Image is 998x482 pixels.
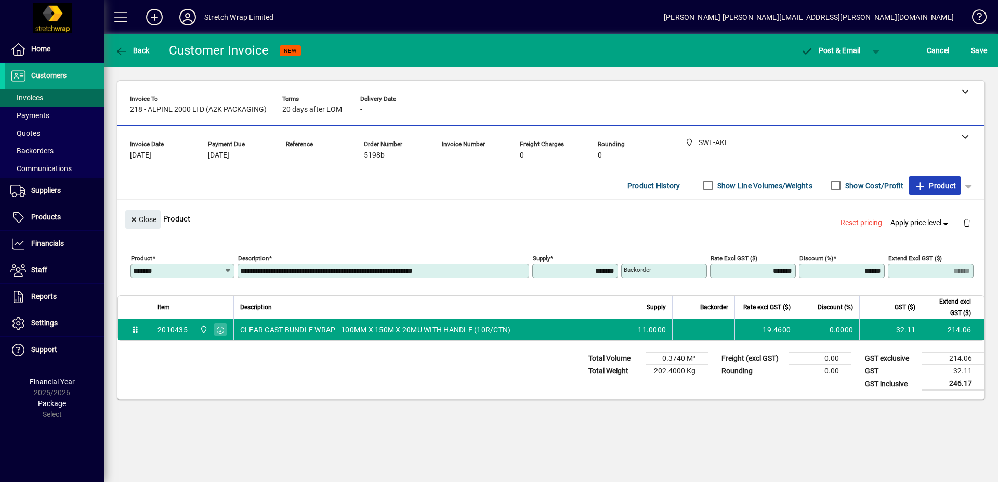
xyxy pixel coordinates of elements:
button: Delete [954,210,979,235]
button: Profile [171,8,204,27]
button: Back [112,41,152,60]
div: Product [117,200,984,238]
span: Customers [31,71,67,80]
a: Staff [5,257,104,283]
span: Product [914,177,956,194]
span: NEW [284,47,297,54]
span: - [360,106,362,114]
div: Stretch Wrap Limited [204,9,274,25]
div: 2010435 [157,324,188,335]
span: Quotes [10,129,40,137]
span: Reports [31,292,57,301]
span: Suppliers [31,186,61,194]
span: 11.0000 [638,324,666,335]
span: Communications [10,164,72,173]
a: Settings [5,310,104,336]
td: 0.00 [789,365,851,377]
mat-label: Extend excl GST ($) [888,255,942,262]
span: 5198b [364,151,385,160]
a: Support [5,337,104,363]
a: Quotes [5,124,104,142]
span: Description [240,302,272,313]
td: 32.11 [922,365,984,377]
span: 20 days after EOM [282,106,342,114]
button: Save [968,41,990,60]
span: - [442,151,444,160]
span: [DATE] [130,151,151,160]
td: 0.3740 M³ [646,353,708,365]
a: Backorders [5,142,104,160]
div: [PERSON_NAME] [PERSON_NAME][EMAIL_ADDRESS][PERSON_NAME][DOMAIN_NAME] [664,9,954,25]
a: Products [5,204,104,230]
span: GST ($) [895,302,915,313]
td: GST inclusive [860,377,922,390]
a: Communications [5,160,104,177]
span: Back [115,46,150,55]
td: 214.06 [922,319,984,340]
span: Extend excl GST ($) [928,296,971,319]
td: 0.00 [789,353,851,365]
button: Product History [623,176,685,195]
span: 0 [520,151,524,160]
a: Payments [5,107,104,124]
span: ave [971,42,987,59]
td: Total Weight [583,365,646,377]
span: Payments [10,111,49,120]
span: ost & Email [800,46,861,55]
button: Apply price level [886,214,955,232]
span: Home [31,45,50,53]
td: 32.11 [859,319,922,340]
span: Item [157,302,170,313]
app-page-header-button: Back [104,41,161,60]
button: Reset pricing [836,214,886,232]
span: Package [38,399,66,408]
span: P [819,46,823,55]
a: Financials [5,231,104,257]
button: Post & Email [795,41,866,60]
app-page-header-button: Close [123,214,163,224]
div: Customer Invoice [169,42,269,59]
a: Reports [5,284,104,310]
span: Product History [627,177,680,194]
a: Suppliers [5,178,104,204]
span: Apply price level [890,217,951,228]
span: Close [129,211,156,228]
mat-label: Discount (%) [799,255,833,262]
td: 214.06 [922,353,984,365]
td: Rounding [716,365,789,377]
label: Show Line Volumes/Weights [715,180,812,191]
span: Backorders [10,147,54,155]
span: Settings [31,319,58,327]
span: Staff [31,266,47,274]
a: Invoices [5,89,104,107]
mat-label: Rate excl GST ($) [711,255,757,262]
span: 218 - ALPINE 2000 LTD (A2K PACKAGING) [130,106,267,114]
div: 19.4600 [741,324,791,335]
a: Home [5,36,104,62]
mat-label: Backorder [624,266,651,273]
td: 246.17 [922,377,984,390]
span: CLEAR CAST BUNDLE WRAP - 100MM X 150M X 20MU WITH HANDLE (10R/CTN) [240,324,511,335]
label: Show Cost/Profit [843,180,903,191]
button: Product [909,176,961,195]
span: SWL-AKL [197,324,209,335]
span: Backorder [700,302,728,313]
span: Financials [31,239,64,247]
td: Total Volume [583,353,646,365]
mat-label: Product [131,255,152,262]
span: Rate excl GST ($) [743,302,791,313]
span: - [286,151,288,160]
button: Cancel [924,41,952,60]
span: Supply [647,302,666,313]
span: Financial Year [30,377,75,386]
button: Add [138,8,171,27]
td: 202.4000 Kg [646,365,708,377]
span: S [971,46,975,55]
span: Discount (%) [818,302,853,313]
app-page-header-button: Delete [954,218,979,227]
span: Invoices [10,94,43,102]
span: Support [31,345,57,354]
span: Products [31,213,61,221]
span: Reset pricing [841,217,882,228]
mat-label: Description [238,255,269,262]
